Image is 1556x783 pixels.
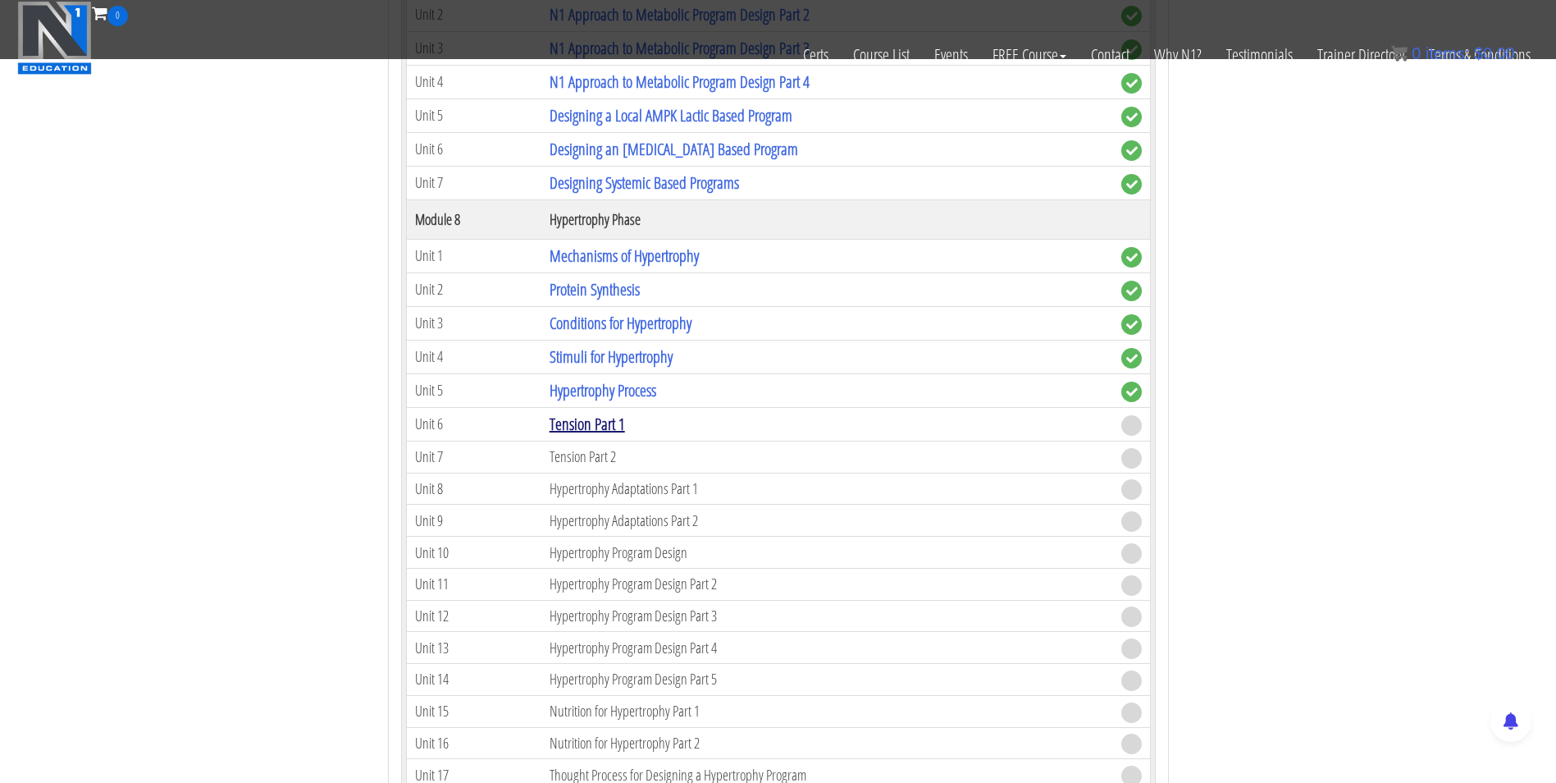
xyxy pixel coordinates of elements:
[406,306,541,340] td: Unit 3
[406,340,541,373] td: Unit 4
[1121,107,1142,127] span: complete
[541,568,1113,600] td: Hypertrophy Program Design Part 2
[1412,44,1421,62] span: 0
[406,505,541,537] td: Unit 9
[922,26,980,84] a: Events
[406,166,541,199] td: Unit 7
[406,568,541,600] td: Unit 11
[791,26,841,84] a: Certs
[406,272,541,306] td: Unit 2
[980,26,1079,84] a: FREE Course
[550,413,625,435] a: Tension Part 1
[541,505,1113,537] td: Hypertrophy Adaptations Part 2
[1305,26,1417,84] a: Trainer Directory
[550,346,673,368] a: Stimuli for Hypertrophy
[406,407,541,441] td: Unit 6
[541,664,1113,696] td: Hypertrophy Program Design Part 5
[1214,26,1305,84] a: Testimonials
[541,473,1113,505] td: Hypertrophy Adaptations Part 1
[1121,174,1142,195] span: complete
[406,473,541,505] td: Unit 8
[541,441,1113,473] td: Tension Part 2
[406,600,541,632] td: Unit 12
[1391,45,1408,62] img: icon11.png
[92,2,128,24] a: 0
[1121,140,1142,161] span: complete
[541,199,1113,239] th: Hypertrophy Phase
[550,71,810,93] a: N1 Approach to Metabolic Program Design Part 4
[550,245,699,267] a: Mechanisms of Hypertrophy
[406,199,541,239] th: Module 8
[1417,26,1543,84] a: Terms & Conditions
[406,239,541,272] td: Unit 1
[1121,348,1142,369] span: complete
[406,98,541,132] td: Unit 5
[406,373,541,407] td: Unit 5
[107,6,128,26] span: 0
[550,312,691,334] a: Conditions for Hypertrophy
[406,664,541,696] td: Unit 14
[1426,44,1469,62] span: items:
[1474,44,1483,62] span: $
[17,1,92,75] img: n1-education
[550,379,656,401] a: Hypertrophy Process
[550,172,739,194] a: Designing Systemic Based Programs
[841,26,922,84] a: Course List
[1142,26,1214,84] a: Why N1?
[406,695,541,727] td: Unit 15
[541,600,1113,632] td: Hypertrophy Program Design Part 3
[1474,44,1515,62] bdi: 0.00
[406,537,541,569] td: Unit 10
[550,278,640,300] a: Protein Synthesis
[406,632,541,664] td: Unit 13
[550,138,798,160] a: Designing an [MEDICAL_DATA] Based Program
[406,441,541,473] td: Unit 7
[1121,382,1142,402] span: complete
[1121,281,1142,301] span: complete
[1391,44,1515,62] a: 0 items: $0.00
[1121,314,1142,335] span: complete
[541,727,1113,759] td: Nutrition for Hypertrophy Part 2
[1121,247,1142,268] span: complete
[541,695,1113,727] td: Nutrition for Hypertrophy Part 1
[406,727,541,759] td: Unit 16
[541,537,1113,569] td: Hypertrophy Program Design
[550,104,792,126] a: Designing a Local AMPK Lactic Based Program
[1079,26,1142,84] a: Contact
[541,632,1113,664] td: Hypertrophy Program Design Part 4
[406,132,541,166] td: Unit 6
